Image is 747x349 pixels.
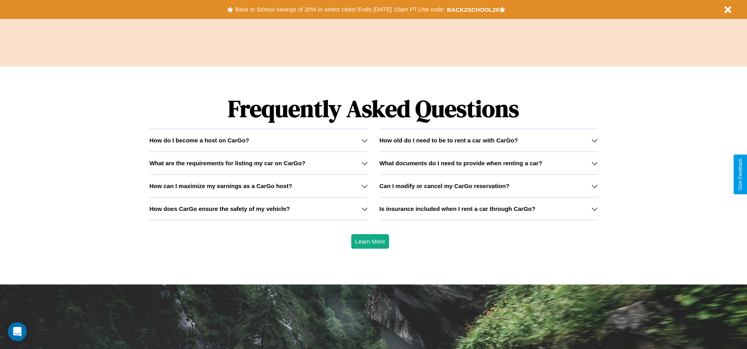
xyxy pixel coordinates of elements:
[149,183,292,189] h3: How can I maximize my earnings as a CarGo host?
[380,183,510,189] h3: Can I modify or cancel my CarGo reservation?
[149,160,305,166] h3: What are the requirements for listing my car on CarGo?
[380,137,518,144] h3: How old do I need to be to rent a car with CarGo?
[380,160,542,166] h3: What documents do I need to provide when renting a car?
[149,205,290,212] h3: How does CarGo ensure the safety of my vehicle?
[447,6,499,13] b: BACK2SCHOOL20
[738,159,743,190] div: Give Feedback
[380,205,536,212] h3: Is insurance included when I rent a car through CarGo?
[149,137,249,144] h3: How do I become a host on CarGo?
[149,89,597,129] h1: Frequently Asked Questions
[351,234,389,249] button: Learn More
[233,4,447,15] button: Back to School savings of 20% in select cities! Ends [DATE] 10am PT.Use code:
[8,322,27,341] div: Open Intercom Messenger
